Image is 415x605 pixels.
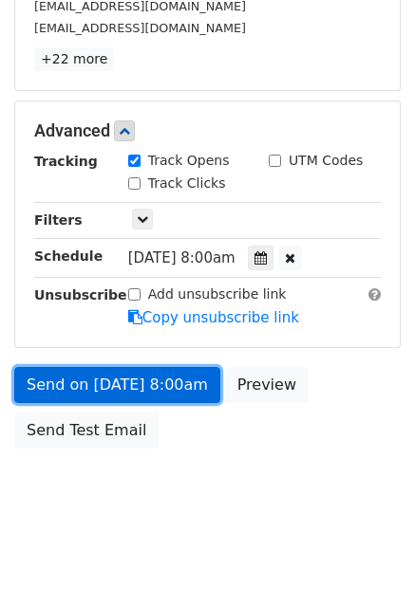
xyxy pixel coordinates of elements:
[34,248,103,264] strong: Schedule
[34,21,246,35] small: [EMAIL_ADDRESS][DOMAIN_NAME]
[225,367,309,403] a: Preview
[148,284,287,304] label: Add unsubscribe link
[34,120,381,141] h5: Advanced
[128,309,299,326] a: Copy unsubscribe link
[34,47,114,71] a: +22 more
[34,154,98,169] strong: Tracking
[148,174,226,193] label: Track Clicks
[148,151,230,171] label: Track Opens
[289,151,363,171] label: UTM Codes
[14,412,159,449] a: Send Test Email
[14,367,220,403] a: Send on [DATE] 8:00am
[34,287,127,302] strong: Unsubscribe
[128,249,236,266] span: [DATE] 8:00am
[320,514,415,605] iframe: Chat Widget
[34,212,83,228] strong: Filters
